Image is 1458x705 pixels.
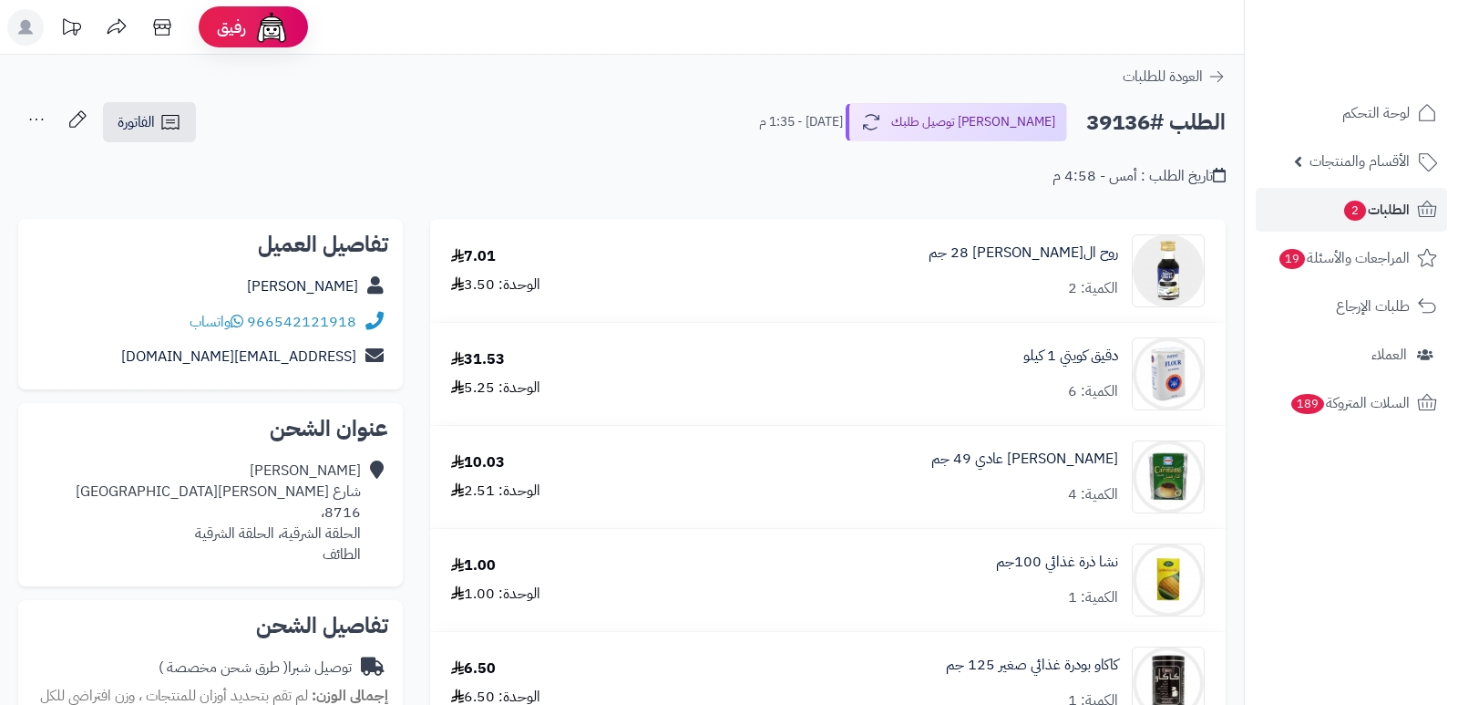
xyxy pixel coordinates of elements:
[33,461,361,565] div: [PERSON_NAME] شارع [PERSON_NAME][GEOGRAPHIC_DATA] 8716، الحلقة الشرقية، الحلقة الشرقية الطائف
[103,102,196,142] a: الفاتورة
[1256,381,1447,425] a: السلات المتروكة189
[217,16,246,38] span: رفيق
[451,349,505,370] div: 31.53
[1133,441,1204,513] img: 11563d7020aec5fa3830237c2089f7ff3de7-90x90.jpg
[451,275,540,295] div: الوحدة: 3.50
[1342,100,1410,126] span: لوحة التحكم
[1068,484,1118,505] div: الكمية: 4
[1309,149,1410,174] span: الأقسام والمنتجات
[48,9,94,50] a: تحديثات المنصة
[1371,342,1407,368] span: العملاء
[33,233,388,255] h2: تفاصيل العميل
[929,243,1118,264] a: روح ال[PERSON_NAME] 28 جم
[931,449,1118,470] a: [PERSON_NAME] عادي 49 جم
[996,552,1118,573] a: نشا ذرة غذائي 100جم
[451,555,496,576] div: 1.00
[1291,394,1324,414] span: 189
[1068,587,1118,608] div: الكمية: 1
[1256,285,1447,328] a: طلبات الإرجاع
[1068,278,1118,299] div: الكمية: 2
[190,311,243,333] a: واتساب
[33,615,388,637] h2: تفاصيل الشحن
[451,452,505,473] div: 10.03
[1133,234,1204,307] img: 1665054463-138100_1-20200913-142552-90x90.png
[1256,236,1447,280] a: المراجعات والأسئلة19
[451,584,540,605] div: الوحدة: 1.00
[846,103,1067,141] button: [PERSON_NAME] توصيل طلبك
[451,658,496,679] div: 6.50
[1086,104,1226,141] h2: الطلب #39136
[1256,333,1447,377] a: العملاء
[1052,166,1226,187] div: تاريخ الطلب : أمس - 4:58 م
[1289,390,1410,416] span: السلات المتروكة
[1279,249,1305,269] span: 19
[247,275,358,297] a: [PERSON_NAME]
[946,655,1118,676] a: كاكاو بودرة غذائي صغير 125 جم
[1334,49,1441,88] img: logo-2.png
[451,246,496,267] div: 7.01
[1344,201,1366,221] span: 2
[451,481,540,502] div: الوحدة: 2.51
[253,9,290,46] img: ai-face.png
[1023,346,1118,367] a: دقيق كويتي 1 كيلو
[159,657,288,679] span: ( طرق شحن مخصصة )
[1123,66,1226,88] a: العودة للطلبات
[1336,294,1410,319] span: طلبات الإرجاع
[121,346,356,368] a: [EMAIL_ADDRESS][DOMAIN_NAME]
[1123,66,1203,88] span: العودة للطلبات
[247,311,356,333] a: 966542121918
[759,113,843,131] small: [DATE] - 1:35 م
[159,658,352,679] div: توصيل شبرا
[1256,91,1447,135] a: لوحة التحكم
[1133,337,1204,410] img: 1678855618-zS1VVMOferB4mevbv9Yy9UxSCoV4sm5Xei4wvbbl-90x90.jpg
[1068,381,1118,402] div: الكمية: 6
[1278,245,1410,271] span: المراجعات والأسئلة
[1256,188,1447,232] a: الطلبات2
[33,418,388,440] h2: عنوان الشحن
[118,111,155,133] span: الفاتورة
[1342,197,1410,223] span: الطلبات
[1133,544,1204,617] img: 194227c604d08f55e24914607fbb58f447e-90x90.jpg
[451,378,540,399] div: الوحدة: 5.25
